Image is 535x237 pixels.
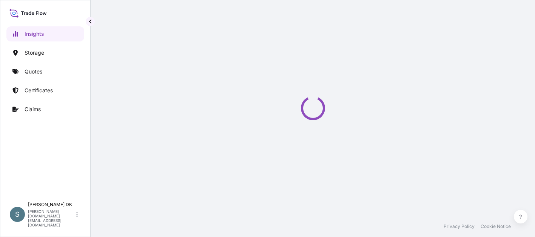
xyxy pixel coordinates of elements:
p: Storage [25,49,44,57]
p: Insights [25,30,44,38]
a: Insights [6,26,84,41]
p: Quotes [25,68,42,75]
a: Storage [6,45,84,60]
a: Certificates [6,83,84,98]
a: Quotes [6,64,84,79]
p: Claims [25,106,41,113]
span: S [15,211,20,218]
a: Claims [6,102,84,117]
a: Cookie Notice [481,223,511,229]
a: Privacy Policy [444,223,475,229]
p: Certificates [25,87,53,94]
p: [PERSON_NAME] DK [28,202,75,208]
p: [PERSON_NAME][DOMAIN_NAME][EMAIL_ADDRESS][DOMAIN_NAME] [28,209,75,227]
